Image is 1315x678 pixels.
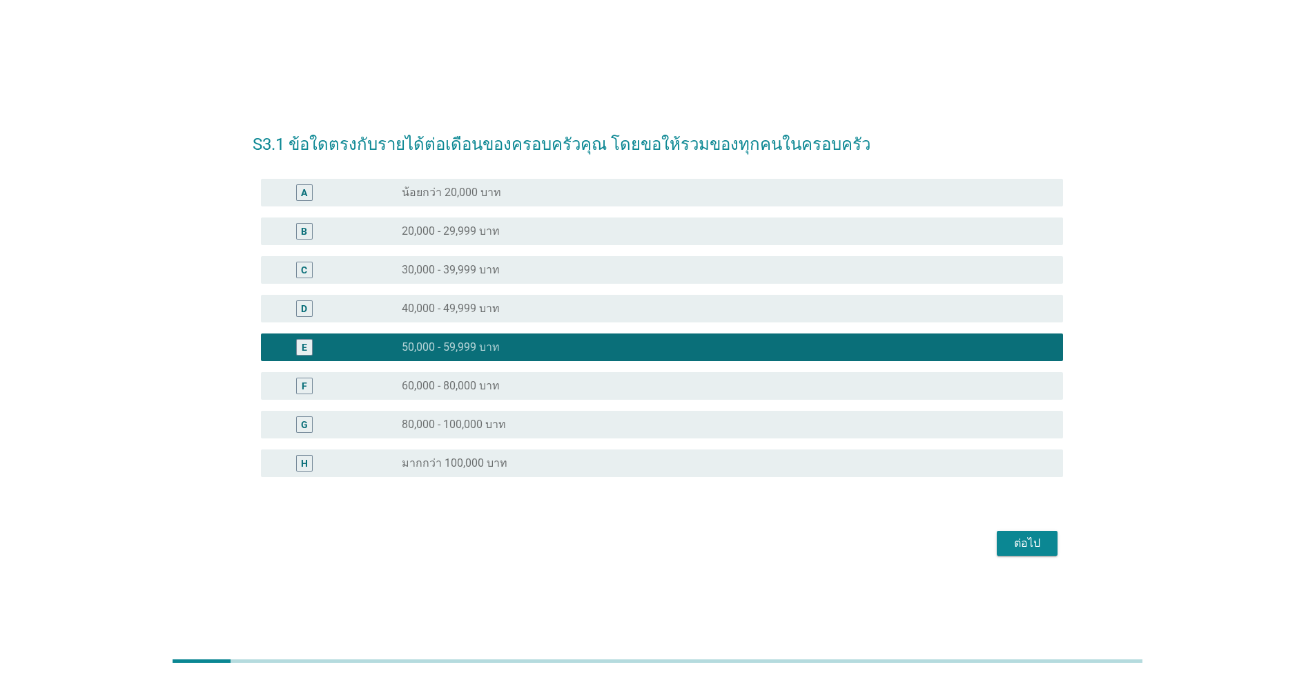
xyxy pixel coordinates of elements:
[402,456,507,470] label: มากกว่า 100,000 บาท
[402,340,500,354] label: 50,000 - 59,999 บาท
[301,186,307,200] div: A
[302,379,307,394] div: F
[301,418,308,432] div: G
[1008,535,1046,552] div: ต่อไป
[301,263,307,278] div: C
[301,302,307,316] div: D
[402,224,500,238] label: 20,000 - 29,999 บาท
[301,224,307,239] div: B
[253,118,1063,157] h2: S3.1 ข้อใดตรงกับรายได้ต่อเดือนของครอบครัวคุณ โดยขอให้รวมของทุกคนในครอบครัว
[402,186,501,200] label: น้อยกว่า 20,000 บาท
[302,340,307,355] div: E
[301,456,308,471] div: H
[402,379,500,393] label: 60,000 - 80,000 บาท
[402,302,500,316] label: 40,000 - 49,999 บาท
[402,418,506,432] label: 80,000 - 100,000 บาท
[997,531,1058,556] button: ต่อไป
[402,263,500,277] label: 30,000 - 39,999 บาท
